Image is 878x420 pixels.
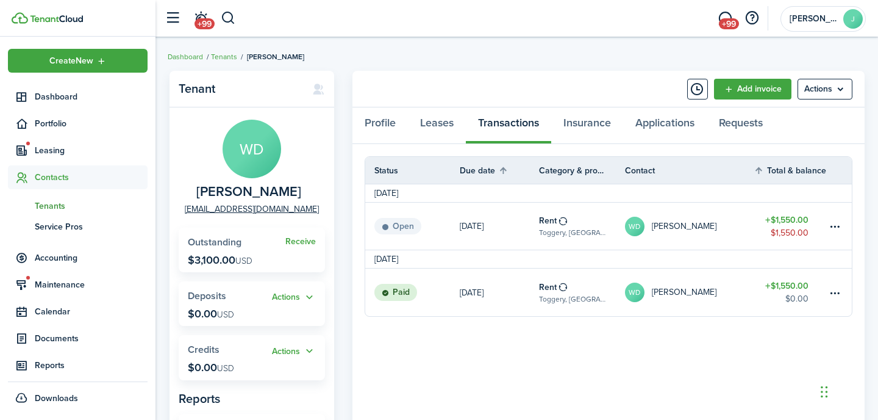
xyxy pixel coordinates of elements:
[365,164,460,177] th: Status
[35,252,148,264] span: Accounting
[188,308,234,320] p: $0.00
[460,220,484,233] p: [DATE]
[188,235,241,249] span: Outstanding
[539,164,625,177] th: Category & property
[30,15,83,23] img: TenantCloud
[35,392,78,405] span: Downloads
[235,255,252,267] span: USD
[719,18,739,29] span: +99
[188,289,226,303] span: Deposits
[765,214,808,226] table-amount-title: $1,550.00
[625,269,754,316] a: WD[PERSON_NAME]
[713,3,737,34] a: Messaging
[35,305,148,318] span: Calendar
[652,222,716,231] table-profile-info-text: [PERSON_NAME]
[625,203,754,250] a: WD[PERSON_NAME]
[247,51,304,62] span: [PERSON_NAME]
[272,291,316,305] button: Open menu
[714,79,791,100] a: Add invoice
[365,253,407,266] td: [DATE]
[35,117,148,130] span: Portfolio
[217,362,234,375] span: USD
[460,203,539,250] a: [DATE]
[741,8,762,29] button: Open resource center
[374,284,417,301] status: Paid
[365,187,407,200] td: [DATE]
[223,120,281,178] avatar-text: WD
[625,217,644,236] avatar-text: WD
[821,374,828,410] div: Drag
[551,107,623,144] a: Insurance
[196,184,301,200] span: William Deline
[217,308,234,321] span: USD
[707,107,775,144] a: Requests
[539,294,607,305] table-subtitle: Toggery, [GEOGRAPHIC_DATA]
[35,359,148,372] span: Reports
[272,344,316,358] button: Open menu
[408,107,466,144] a: Leases
[35,220,148,233] span: Service Pros
[374,218,421,235] status: Open
[352,107,408,144] a: Profile
[365,269,460,316] a: Paid
[817,361,878,420] iframe: Chat Widget
[8,49,148,73] button: Open menu
[754,203,827,250] a: $1,550.00$1,550.00
[49,57,93,65] span: Create New
[765,280,808,292] table-amount-title: $1,550.00
[687,79,708,100] button: Timeline
[8,353,148,377] a: Reports
[754,269,827,316] a: $1,550.00$0.00
[8,195,148,216] a: Tenants
[843,9,863,29] avatar-text: J
[754,163,827,178] th: Sort
[188,254,252,266] p: $3,100.00
[195,18,215,29] span: +99
[798,79,852,100] menu-btn: Actions
[539,227,607,238] table-subtitle: Toggery, [GEOGRAPHIC_DATA]
[179,389,325,408] panel-main-subtitle: Reports
[539,281,557,294] table-info-title: Rent
[771,226,808,239] table-amount-description: $1,550.00
[35,200,148,212] span: Tenants
[168,51,203,62] a: Dashboard
[285,237,316,247] a: Receive
[211,51,237,62] a: Tenants
[12,12,28,24] img: TenantCloud
[790,15,838,23] span: John
[179,82,300,96] panel-main-title: Tenant
[539,214,557,227] table-info-title: Rent
[35,90,148,103] span: Dashboard
[35,278,148,291] span: Maintenance
[8,216,148,237] a: Service Pros
[460,269,539,316] a: [DATE]
[188,361,234,374] p: $0.00
[798,79,852,100] button: Open menu
[272,344,316,358] button: Actions
[623,107,707,144] a: Applications
[185,203,319,215] a: [EMAIL_ADDRESS][DOMAIN_NAME]
[35,332,148,345] span: Documents
[460,286,484,299] p: [DATE]
[272,291,316,305] button: Actions
[8,85,148,109] a: Dashboard
[365,203,460,250] a: Open
[539,203,625,250] a: RentToggery, [GEOGRAPHIC_DATA]
[539,269,625,316] a: RentToggery, [GEOGRAPHIC_DATA]
[652,288,716,297] table-profile-info-text: [PERSON_NAME]
[35,171,148,184] span: Contacts
[625,283,644,302] avatar-text: WD
[785,292,808,305] table-amount-description: $0.00
[161,7,184,30] button: Open sidebar
[221,8,236,29] button: Search
[625,164,754,177] th: Contact
[189,3,212,34] a: Notifications
[460,163,539,178] th: Sort
[188,342,220,357] span: Credits
[35,144,148,157] span: Leasing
